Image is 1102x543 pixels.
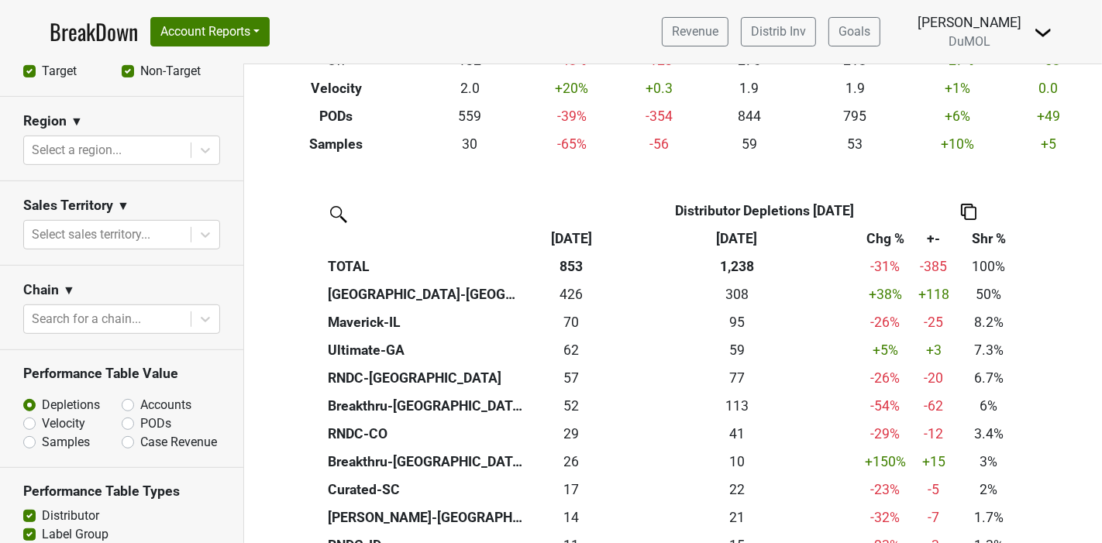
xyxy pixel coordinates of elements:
[530,368,612,388] div: 57
[527,253,616,280] th: 853
[42,396,100,414] label: Depletions
[325,308,527,336] th: Maverick-IL
[620,340,854,360] div: 59
[325,476,527,503] th: Curated-SC
[858,280,914,308] td: +38 %
[858,308,914,336] td: -26 %
[522,74,622,102] td: +20 %
[917,424,950,444] div: -12
[1007,130,1090,158] td: +5
[23,282,59,298] h3: Chain
[949,34,990,49] span: DuMOL
[914,225,955,253] th: +-: activate to sort column ascending
[616,420,858,448] th: 40.999
[256,130,417,158] th: Samples
[50,15,138,48] a: BreakDown
[117,197,129,215] span: ▼
[954,448,1023,476] td: 3%
[325,225,527,253] th: &nbsp;: activate to sort column ascending
[42,433,90,452] label: Samples
[917,507,950,528] div: -7
[1034,23,1052,42] img: Dropdown Menu
[140,433,217,452] label: Case Revenue
[417,102,522,130] td: 559
[917,479,950,500] div: -5
[697,74,802,102] td: 1.9
[620,396,854,416] div: 113
[858,364,914,392] td: -26 %
[918,12,1021,33] div: [PERSON_NAME]
[907,102,1007,130] td: +6 %
[522,130,622,158] td: -65 %
[802,74,907,102] td: 1.9
[527,364,616,392] td: 57.332
[741,17,816,46] a: Distrib Inv
[616,336,858,364] th: 59.160
[954,308,1023,336] td: 8.2%
[140,414,171,433] label: PODs
[530,396,612,416] div: 52
[620,368,854,388] div: 77
[917,312,950,332] div: -25
[620,479,854,500] div: 22
[954,364,1023,392] td: 6.7%
[42,507,99,525] label: Distributor
[527,503,616,531] td: 14.35
[954,336,1023,364] td: 7.3%
[527,420,616,448] td: 29.167
[616,308,858,336] th: 95.333
[23,366,220,382] h3: Performance Table Value
[417,74,522,102] td: 2.0
[858,225,914,253] th: Chg %: activate to sort column ascending
[858,503,914,531] td: -32 %
[620,284,854,304] div: 308
[907,130,1007,158] td: +10 %
[620,424,854,444] div: 41
[1007,102,1090,130] td: +49
[858,392,914,420] td: -54 %
[616,448,858,476] th: 10.344
[42,62,77,81] label: Target
[71,112,83,131] span: ▼
[954,476,1023,503] td: 2%
[858,448,914,476] td: +150 %
[325,392,527,420] th: Breakthru-[GEOGRAPHIC_DATA]
[907,74,1007,102] td: +1 %
[325,280,527,308] th: [GEOGRAPHIC_DATA]-[GEOGRAPHIC_DATA]
[530,424,612,444] div: 29
[530,507,612,528] div: 14
[256,74,417,102] th: Velocity
[802,102,907,130] td: 795
[954,225,1023,253] th: Shr %: activate to sort column ascending
[954,280,1023,308] td: 50%
[527,476,616,503] td: 17
[417,130,522,158] td: 30
[23,113,67,129] h3: Region
[917,340,950,360] div: +3
[325,253,527,280] th: TOTAL
[616,364,858,392] th: 77.167
[917,452,950,472] div: +15
[954,253,1023,280] td: 100%
[527,448,616,476] td: 25.833
[697,102,802,130] td: 844
[858,420,914,448] td: -29 %
[527,336,616,364] td: 62.33
[616,253,858,280] th: 1,238
[256,102,417,130] th: PODs
[917,396,950,416] div: -62
[140,62,201,81] label: Non-Target
[858,336,914,364] td: +5 %
[697,130,802,158] td: 59
[530,479,612,500] div: 17
[954,392,1023,420] td: 6%
[325,420,527,448] th: RNDC-CO
[961,204,976,220] img: Copy to clipboard
[622,74,697,102] td: +0.3
[828,17,880,46] a: Goals
[954,503,1023,531] td: 1.7%
[858,476,914,503] td: -23 %
[325,448,527,476] th: Breakthru-[GEOGRAPHIC_DATA]
[616,197,914,225] th: Distributor Depletions [DATE]
[917,368,950,388] div: -20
